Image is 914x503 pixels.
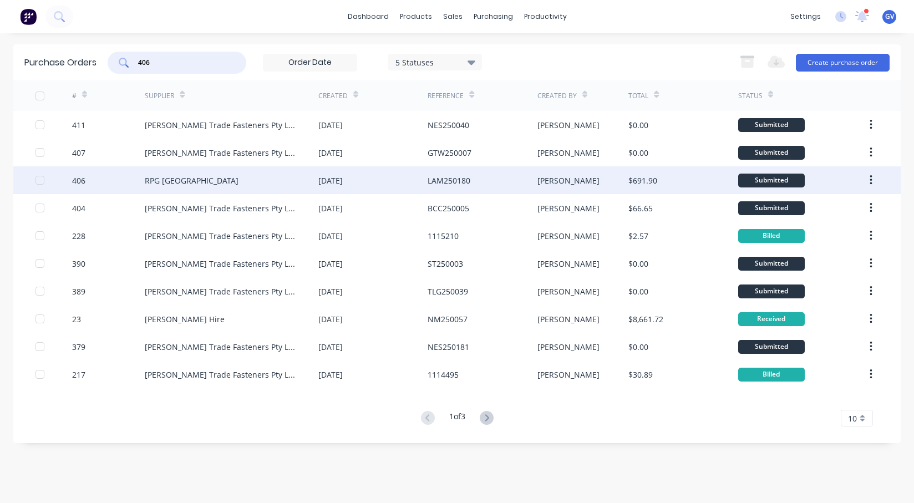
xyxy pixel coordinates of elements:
div: $0.00 [628,258,648,270]
div: $0.00 [628,341,648,353]
div: LAM250180 [428,175,470,186]
div: [PERSON_NAME] Hire [145,313,225,325]
div: [PERSON_NAME] [537,369,600,380]
div: Created By [537,91,577,101]
div: settings [785,8,826,25]
div: Total [628,91,648,101]
div: $30.89 [628,369,653,380]
div: Supplier [145,91,174,101]
div: NES250040 [428,119,469,131]
div: GTW250007 [428,147,471,159]
div: 411 [72,119,85,131]
div: Submitted [738,340,805,354]
div: [PERSON_NAME] [537,313,600,325]
div: [PERSON_NAME] [537,175,600,186]
div: ST250003 [428,258,463,270]
div: $2.57 [628,230,648,242]
div: [DATE] [318,258,343,270]
div: Submitted [738,257,805,271]
div: [PERSON_NAME] Trade Fasteners Pty Ltd [145,369,296,380]
div: [PERSON_NAME] Trade Fasteners Pty Ltd [145,147,296,159]
div: [PERSON_NAME] Trade Fasteners Pty Ltd [145,258,296,270]
div: NM250057 [428,313,468,325]
div: 1114495 [428,369,459,380]
div: Submitted [738,118,805,132]
div: # [72,91,77,101]
div: 390 [72,258,85,270]
div: $0.00 [628,286,648,297]
div: [DATE] [318,147,343,159]
div: Submitted [738,284,805,298]
div: purchasing [468,8,519,25]
div: [PERSON_NAME] [537,341,600,353]
div: sales [438,8,468,25]
div: Purchase Orders [24,56,97,69]
div: RPG [GEOGRAPHIC_DATA] [145,175,238,186]
div: Created [318,91,348,101]
button: Create purchase order [796,54,890,72]
div: NES250181 [428,341,469,353]
div: [DATE] [318,286,343,297]
div: [DATE] [318,202,343,214]
div: Status [738,91,763,101]
div: $0.00 [628,119,648,131]
div: Billed [738,229,805,243]
div: productivity [519,8,572,25]
div: 407 [72,147,85,159]
div: 228 [72,230,85,242]
input: Search purchase orders... [137,57,229,68]
div: [DATE] [318,313,343,325]
div: [PERSON_NAME] Trade Fasteners Pty Ltd [145,119,296,131]
div: 406 [72,175,85,186]
div: 1 of 3 [449,410,465,426]
div: BCC250005 [428,202,469,214]
div: 1115210 [428,230,459,242]
div: Reference [428,91,464,101]
div: Billed [738,368,805,382]
div: 379 [72,341,85,353]
img: Factory [20,8,37,25]
div: [DATE] [318,230,343,242]
div: [PERSON_NAME] [537,119,600,131]
div: [PERSON_NAME] Trade Fasteners Pty Ltd [145,341,296,353]
div: [PERSON_NAME] [537,230,600,242]
div: Submitted [738,201,805,215]
div: [DATE] [318,341,343,353]
div: Submitted [738,146,805,160]
div: [PERSON_NAME] Trade Fasteners Pty Ltd [145,230,296,242]
div: [PERSON_NAME] Trade Fasteners Pty Ltd [145,286,296,297]
div: 404 [72,202,85,214]
div: TLG250039 [428,286,468,297]
div: 5 Statuses [395,56,475,68]
div: Submitted [738,174,805,187]
div: $8,661.72 [628,313,663,325]
div: [PERSON_NAME] Trade Fasteners Pty Ltd [145,202,296,214]
div: [DATE] [318,175,343,186]
div: 23 [72,313,81,325]
span: GV [885,12,894,22]
div: [DATE] [318,369,343,380]
div: $691.90 [628,175,657,186]
span: 10 [848,413,857,424]
div: products [394,8,438,25]
div: [PERSON_NAME] [537,286,600,297]
div: 217 [72,369,85,380]
a: dashboard [342,8,394,25]
div: Received [738,312,805,326]
div: [PERSON_NAME] [537,202,600,214]
div: [DATE] [318,119,343,131]
div: $0.00 [628,147,648,159]
div: $66.65 [628,202,653,214]
div: [PERSON_NAME] [537,147,600,159]
div: [PERSON_NAME] [537,258,600,270]
input: Order Date [263,54,357,71]
div: 389 [72,286,85,297]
